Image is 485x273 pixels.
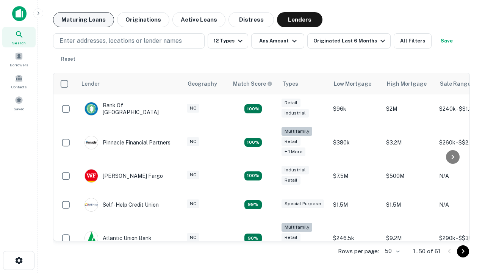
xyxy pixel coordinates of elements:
[329,162,382,190] td: $7.5M
[84,231,152,245] div: Atlantic Union Bank
[313,36,387,45] div: Originated Last 6 Months
[84,136,171,149] div: Pinnacle Financial Partners
[244,234,262,243] div: Matching Properties: 10, hasApolloMatch: undefined
[77,73,183,94] th: Lender
[413,247,440,256] p: 1–50 of 61
[282,147,305,156] div: + 1 more
[244,138,262,147] div: Matching Properties: 20, hasApolloMatch: undefined
[278,73,329,94] th: Types
[187,199,199,208] div: NC
[187,104,199,113] div: NC
[188,79,217,88] div: Geography
[447,188,485,224] iframe: Chat Widget
[251,33,304,49] button: Any Amount
[117,12,169,27] button: Originations
[329,73,382,94] th: Low Mortgage
[244,104,262,113] div: Matching Properties: 15, hasApolloMatch: undefined
[329,123,382,162] td: $380k
[282,109,309,118] div: Industrial
[187,233,199,242] div: NC
[382,162,435,190] td: $500M
[382,219,435,257] td: $9.2M
[282,233,300,242] div: Retail
[53,12,114,27] button: Maturing Loans
[233,80,272,88] div: Capitalize uses an advanced AI algorithm to match your search with the best lender. The match sco...
[14,106,25,112] span: Saved
[382,73,435,94] th: High Mortgage
[183,73,228,94] th: Geography
[282,99,300,107] div: Retail
[228,73,278,94] th: Capitalize uses an advanced AI algorithm to match your search with the best lender. The match sco...
[435,33,459,49] button: Save your search to get updates of matches that match your search criteria.
[457,245,469,257] button: Go to next page
[338,247,379,256] p: Rows per page:
[282,176,300,185] div: Retail
[382,123,435,162] td: $3.2M
[244,171,262,180] div: Matching Properties: 14, hasApolloMatch: undefined
[329,190,382,219] td: $1.5M
[329,94,382,123] td: $96k
[85,169,98,182] img: picture
[187,137,199,146] div: NC
[233,80,271,88] h6: Match Score
[2,93,36,113] a: Saved
[282,137,300,146] div: Retail
[85,136,98,149] img: picture
[12,40,26,46] span: Search
[84,169,163,183] div: [PERSON_NAME] Fargo
[334,79,371,88] div: Low Mortgage
[10,62,28,68] span: Borrowers
[53,33,205,49] button: Enter addresses, locations or lender names
[282,166,309,174] div: Industrial
[282,79,298,88] div: Types
[56,52,80,67] button: Reset
[172,12,225,27] button: Active Loans
[85,102,98,115] img: picture
[244,200,262,209] div: Matching Properties: 11, hasApolloMatch: undefined
[12,6,27,21] img: capitalize-icon.png
[11,84,27,90] span: Contacts
[282,223,312,232] div: Multifamily
[382,246,401,257] div: 50
[394,33,432,49] button: All Filters
[282,127,312,136] div: Multifamily
[382,94,435,123] td: $2M
[187,171,199,179] div: NC
[228,12,274,27] button: Distress
[81,79,100,88] div: Lender
[208,33,248,49] button: 12 Types
[307,33,391,49] button: Originated Last 6 Months
[382,190,435,219] td: $1.5M
[2,71,36,91] a: Contacts
[2,27,36,47] a: Search
[85,198,98,211] img: picture
[387,79,427,88] div: High Mortgage
[2,49,36,69] a: Borrowers
[282,199,324,208] div: Special Purpose
[440,79,471,88] div: Sale Range
[85,232,98,245] img: picture
[59,36,182,45] p: Enter addresses, locations or lender names
[84,198,159,212] div: Self-help Credit Union
[277,12,322,27] button: Lenders
[329,219,382,257] td: $246.5k
[84,102,175,116] div: Bank Of [GEOGRAPHIC_DATA]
